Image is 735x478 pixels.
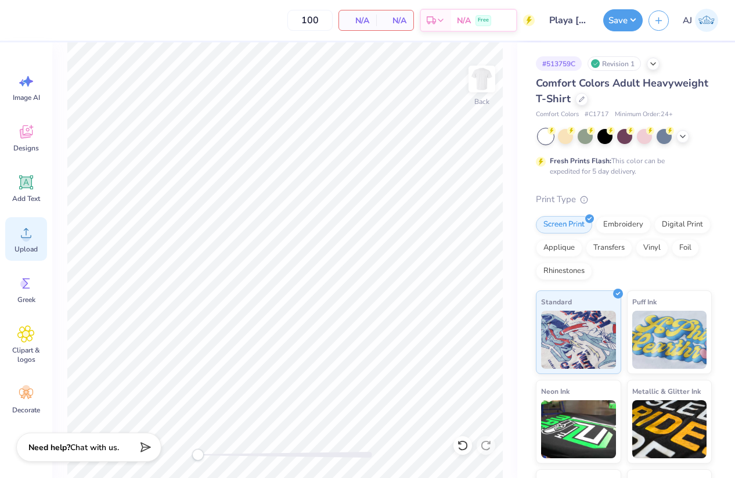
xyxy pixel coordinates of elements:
span: # C1717 [585,110,609,120]
span: N/A [383,15,406,27]
span: Standard [541,296,572,308]
img: Standard [541,311,616,369]
span: Add Text [12,194,40,203]
div: Foil [672,239,699,257]
span: Designs [13,143,39,153]
img: Neon Ink [541,400,616,458]
img: Metallic & Glitter Ink [632,400,707,458]
div: Screen Print [536,216,592,233]
span: Minimum Order: 24 + [615,110,673,120]
span: Comfort Colors [536,110,579,120]
div: This color can be expedited for 5 day delivery. [550,156,693,177]
span: Neon Ink [541,385,570,397]
span: Image AI [13,93,40,102]
span: Metallic & Glitter Ink [632,385,701,397]
span: Upload [15,245,38,254]
div: Transfers [586,239,632,257]
span: Chat with us. [70,442,119,453]
img: Back [470,67,493,91]
span: Clipart & logos [7,346,45,364]
div: Accessibility label [192,449,204,461]
input: Untitled Design [541,9,597,32]
span: Comfort Colors Adult Heavyweight T-Shirt [536,76,708,106]
div: Back [474,96,489,107]
a: AJ [678,9,723,32]
span: AJ [683,14,692,27]
div: Embroidery [596,216,651,233]
div: Print Type [536,193,712,206]
img: Puff Ink [632,311,707,369]
input: – – [287,10,333,31]
button: Save [603,9,643,31]
div: # 513759C [536,56,582,71]
div: Vinyl [636,239,668,257]
strong: Fresh Prints Flash: [550,156,611,166]
span: N/A [457,15,471,27]
strong: Need help? [28,442,70,453]
div: Rhinestones [536,263,592,280]
div: Applique [536,239,582,257]
span: Puff Ink [632,296,657,308]
span: Greek [17,295,35,304]
div: Digital Print [654,216,711,233]
span: N/A [346,15,369,27]
span: Decorate [12,405,40,415]
span: Free [478,16,489,24]
div: Revision 1 [588,56,641,71]
img: Armiel John Calzada [695,9,718,32]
